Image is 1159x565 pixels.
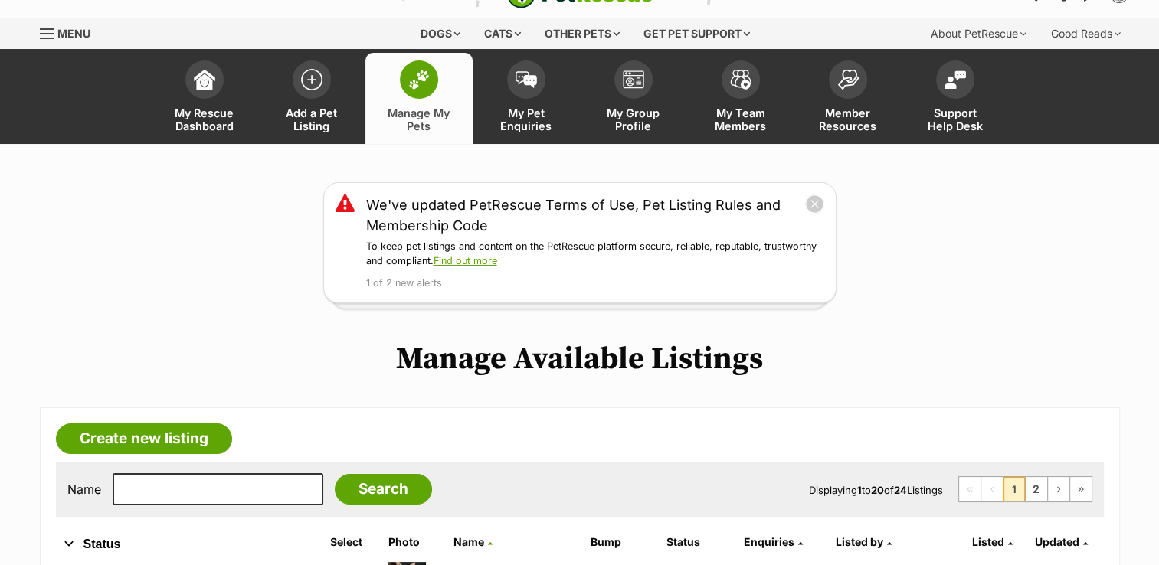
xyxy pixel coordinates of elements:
a: Updated [1035,535,1088,548]
a: My Pet Enquiries [473,53,580,144]
span: translation missing: en.admin.listings.index.attributes.enquiries [743,535,794,548]
a: Last page [1070,477,1092,501]
span: First page [959,477,981,501]
img: member-resources-icon-8e73f808a243e03378d46382f2149f9095a855e16c252ad45f914b54edf8863c.svg [837,69,859,90]
p: 1 of 2 new alerts [366,276,824,291]
th: Bump [584,530,659,554]
strong: 24 [894,484,907,496]
a: Find out more [434,255,497,266]
img: help-desk-icon-fdf02630f3aa405de69fd3d07c3f3aa587a6932b1a1747fa1d2bba05be0121f9.svg [945,70,966,89]
span: Updated [1035,535,1079,548]
div: Dogs [410,18,471,49]
a: Listed by [836,535,892,548]
span: Name [453,535,484,548]
a: Add a Pet Listing [258,53,365,144]
th: Photo [381,530,446,554]
span: Manage My Pets [385,106,453,132]
input: Search [335,474,432,505]
button: close [805,194,824,214]
a: Enquiries [743,535,802,548]
a: Menu [40,18,101,46]
span: Page 1 [1003,477,1025,501]
label: Name [67,482,101,496]
img: team-members-icon-5396bd8760b3fe7c0b43da4ab00e1e3bb1a5d9ba89233759b79545d2d3fc5d0d.svg [730,70,751,90]
span: Support Help Desk [921,106,990,132]
img: pet-enquiries-icon-7e3ad2cf08bfb03b45e93fb7055b45f3efa6380592205ae92323e6603595dc1f.svg [516,71,537,88]
a: Next page [1048,477,1069,501]
th: Status [660,530,735,554]
a: Page 2 [1026,477,1047,501]
div: Good Reads [1040,18,1131,49]
a: Manage My Pets [365,53,473,144]
a: My Group Profile [580,53,687,144]
button: Status [56,534,307,554]
nav: Pagination [958,476,1092,502]
a: We've updated PetRescue Terms of Use, Pet Listing Rules and Membership Code [366,194,805,236]
span: My Team Members [706,106,775,132]
img: group-profile-icon-3fa3cf56718a62981997c0bc7e787c4b2cf8bcc04b72c1350f741eb67cf2f40e.svg [623,70,644,89]
span: My Pet Enquiries [492,106,561,132]
img: add-pet-listing-icon-0afa8454b4691262ce3f59096e99ab1cd57d4a30225e0717b998d2c9b9846f56.svg [301,69,322,90]
th: Select [324,530,381,554]
span: Displaying to of Listings [809,484,943,496]
span: Add a Pet Listing [277,106,346,132]
p: To keep pet listings and content on the PetRescue platform secure, reliable, reputable, trustwort... [366,240,824,269]
a: Listed [972,535,1013,548]
div: About PetRescue [920,18,1037,49]
span: Listed [972,535,1004,548]
div: Get pet support [633,18,761,49]
strong: 1 [857,484,862,496]
div: Cats [473,18,532,49]
span: My Group Profile [599,106,668,132]
img: manage-my-pets-icon-02211641906a0b7f246fdf0571729dbe1e7629f14944591b6c1af311fb30b64b.svg [408,70,430,90]
a: Name [453,535,493,548]
span: Listed by [836,535,883,548]
span: My Rescue Dashboard [170,106,239,132]
a: My Team Members [687,53,794,144]
span: Member Resources [814,106,882,132]
a: Support Help Desk [902,53,1009,144]
a: My Rescue Dashboard [151,53,258,144]
a: Member Resources [794,53,902,144]
img: dashboard-icon-eb2f2d2d3e046f16d808141f083e7271f6b2e854fb5c12c21221c1fb7104beca.svg [194,69,215,90]
strong: 20 [871,484,884,496]
div: Other pets [534,18,630,49]
a: Create new listing [56,423,232,454]
span: Menu [57,27,90,40]
span: Previous page [981,477,1003,501]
